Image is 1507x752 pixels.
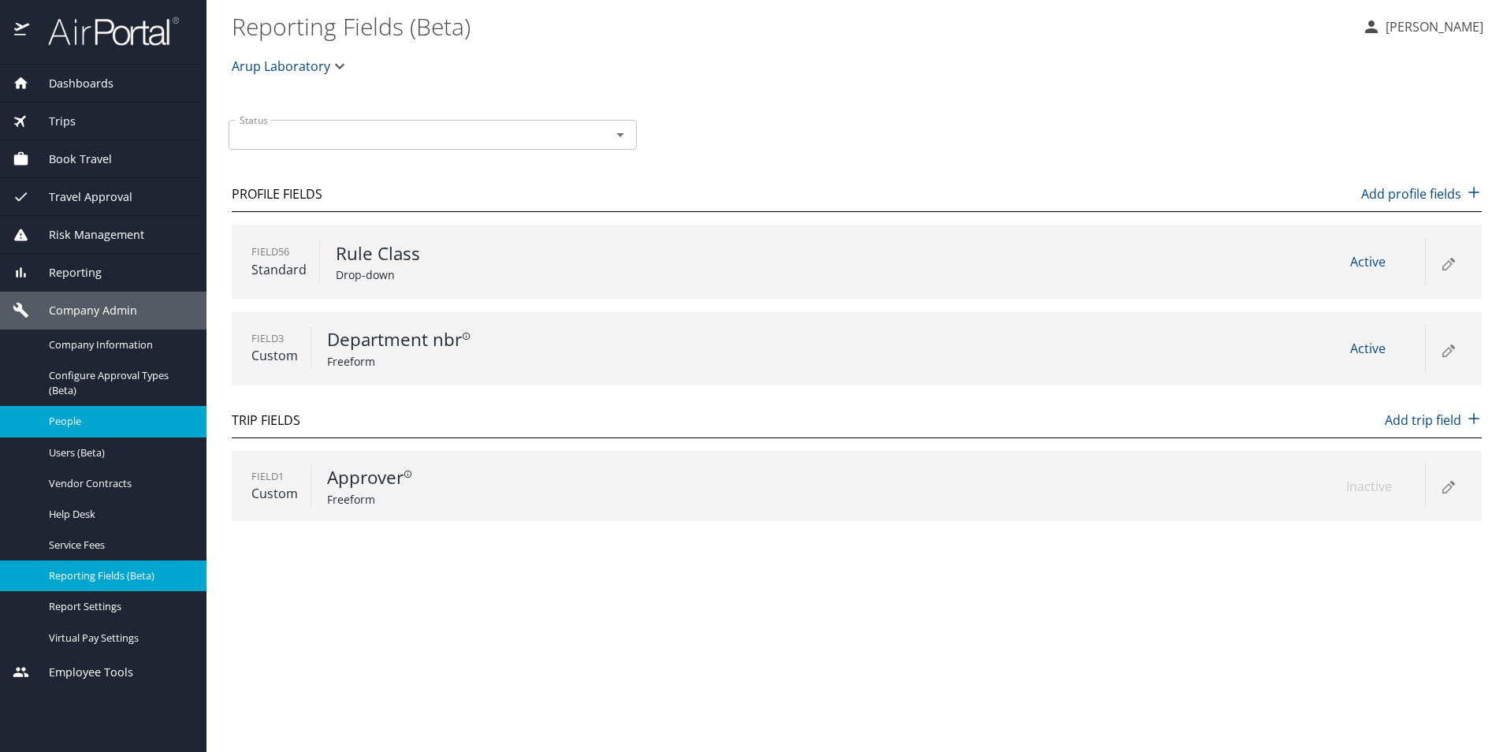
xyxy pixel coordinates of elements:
span: Reporting Fields (Beta) [49,568,188,583]
span: Report Settings [49,599,188,614]
p: Rule Class [336,240,638,267]
span: Company Information [49,337,188,352]
p: Standard [251,260,307,279]
span: Virtual Pay Settings [49,631,188,646]
span: Active [1350,253,1386,270]
p: Department nbr [327,326,630,353]
span: Book Travel [29,151,112,168]
p: Custom [251,346,298,365]
p: Inactive [1346,477,1425,496]
span: Dashboards [29,75,113,92]
span: Company Admin [29,302,137,319]
span: Active [1350,340,1386,357]
h1: Reporting Fields (Beta) [232,2,1349,50]
p: Freeform [327,491,630,508]
span: People [49,414,188,429]
span: Trips [29,113,76,130]
svg: Add Approver First and Last Name in open field [404,470,412,478]
span: Help Desk [49,507,188,522]
p: Custom [251,484,298,503]
button: Open [609,124,631,146]
img: airportal-logo.png [31,16,179,47]
p: Trip Fields [232,411,300,430]
img: add icon [1466,411,1482,426]
p: Field 1 [251,469,298,484]
p: Profile Fields [232,184,322,203]
span: Vendor Contracts [49,476,188,491]
img: add icon [1466,184,1482,200]
span: Arup Laboratory [232,55,330,77]
span: Risk Management [29,226,144,244]
p: Freeform [327,353,630,370]
button: Arup Laboratory [225,50,355,82]
p: Approver [327,464,630,491]
img: icon-airportal.png [14,16,31,47]
span: Configure Approval Types (Beta) [49,368,188,398]
p: Drop-down [336,266,638,283]
span: Users (Beta) [49,445,188,460]
span: Travel Approval [29,188,132,206]
span: Service Fees [49,538,188,553]
p: Add trip field [1385,411,1482,430]
p: Add profile fields [1361,184,1482,203]
span: Employee Tools [29,664,133,681]
p: Field 56 [251,244,307,259]
button: [PERSON_NAME] [1356,13,1490,41]
span: Reporting [29,264,102,281]
p: Field 3 [251,331,298,346]
svg: Freeflow - Required for every traveler [462,332,471,341]
p: [PERSON_NAME] [1381,17,1483,36]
